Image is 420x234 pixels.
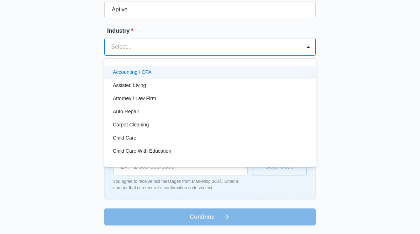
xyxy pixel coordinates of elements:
p: Child Care With Education [113,147,171,155]
p: Assisted Living [113,82,146,89]
p: Child Care [113,134,136,142]
p: Attorney / Law Firm [113,95,156,102]
input: e.g. Jane's Plumbing [104,1,316,18]
p: Accounting / CPA [113,69,152,76]
p: Chiropractor [113,160,140,168]
p: Carpet Cleaning [113,121,149,129]
p: Auto Repair [113,108,139,115]
label: Industry [107,27,319,35]
p: You agree to receive text messages from Marketing 360®. Enter a number that can receive a confirm... [113,178,248,191]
